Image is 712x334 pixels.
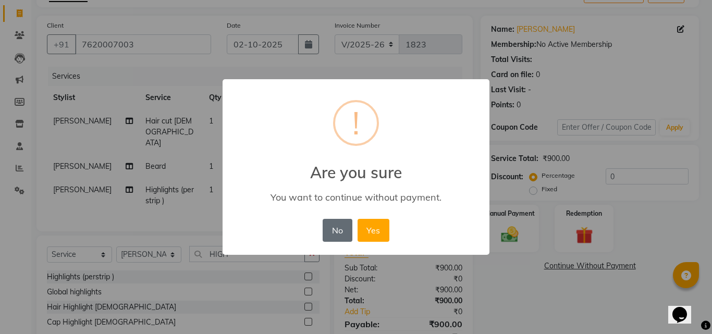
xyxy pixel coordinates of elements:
button: No [323,219,352,242]
div: You want to continue without payment. [238,191,474,203]
iframe: chat widget [668,292,702,324]
button: Yes [358,219,389,242]
h2: Are you sure [223,151,489,182]
div: ! [352,102,360,144]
